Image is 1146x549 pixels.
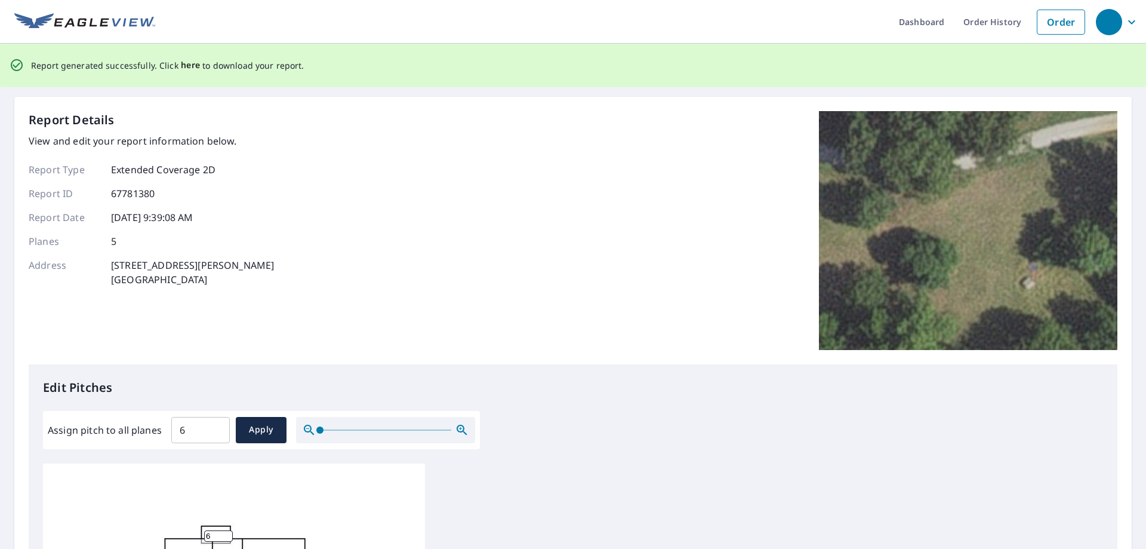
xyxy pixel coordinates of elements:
[111,234,116,249] p: 5
[111,186,155,201] p: 67781380
[111,162,215,177] p: Extended Coverage 2D
[29,134,274,148] p: View and edit your report information below.
[29,162,100,177] p: Report Type
[29,234,100,249] p: Planes
[819,111,1117,350] img: Top image
[29,258,100,287] p: Address
[48,423,162,437] label: Assign pitch to all planes
[111,210,193,225] p: [DATE] 9:39:08 AM
[171,413,230,447] input: 00.0
[111,258,274,287] p: [STREET_ADDRESS][PERSON_NAME] [GEOGRAPHIC_DATA]
[181,58,201,73] button: here
[29,186,100,201] p: Report ID
[1037,10,1085,35] a: Order
[14,13,155,31] img: EV Logo
[29,210,100,225] p: Report Date
[31,58,304,73] p: Report generated successfully. Click to download your report.
[29,111,115,129] p: Report Details
[236,417,286,443] button: Apply
[245,422,277,437] span: Apply
[43,379,1103,397] p: Edit Pitches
